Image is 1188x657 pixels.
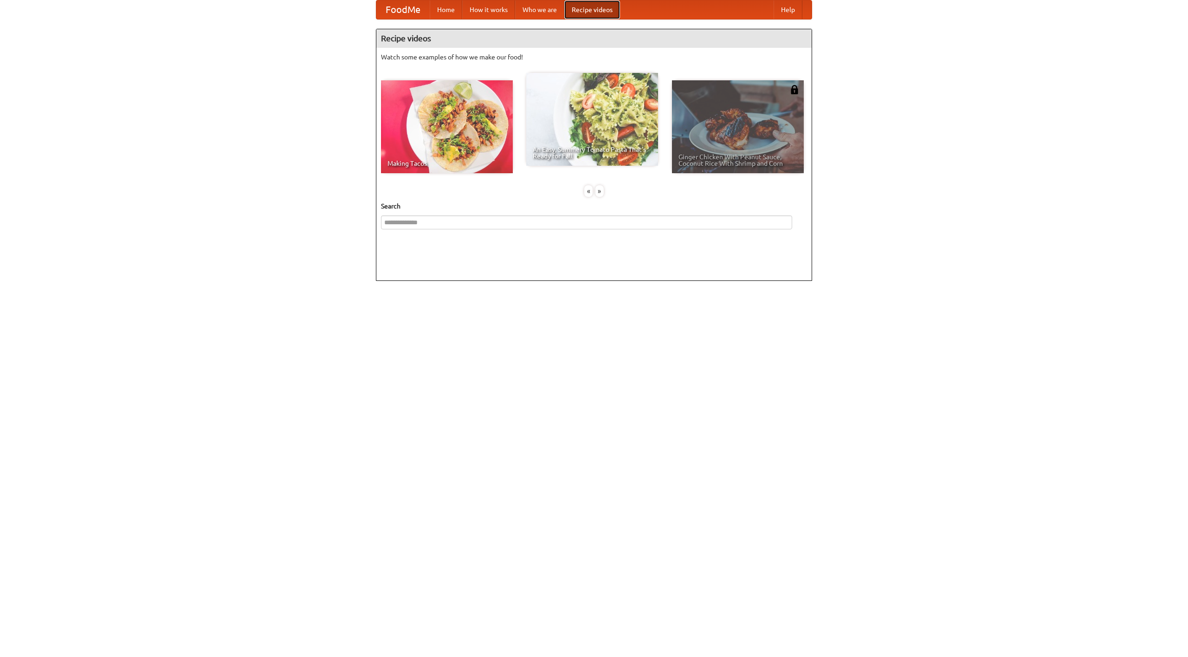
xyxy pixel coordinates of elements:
span: An Easy, Summery Tomato Pasta That's Ready for Fall [533,146,652,159]
a: Help [774,0,802,19]
img: 483408.png [790,85,799,94]
h4: Recipe videos [376,29,812,48]
a: How it works [462,0,515,19]
div: « [584,185,593,197]
a: FoodMe [376,0,430,19]
a: Who we are [515,0,564,19]
a: Making Tacos [381,80,513,173]
p: Watch some examples of how we make our food! [381,52,807,62]
a: Home [430,0,462,19]
h5: Search [381,202,807,211]
span: Making Tacos [387,160,506,167]
a: Recipe videos [564,0,620,19]
div: » [595,185,604,197]
a: An Easy, Summery Tomato Pasta That's Ready for Fall [526,73,658,166]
